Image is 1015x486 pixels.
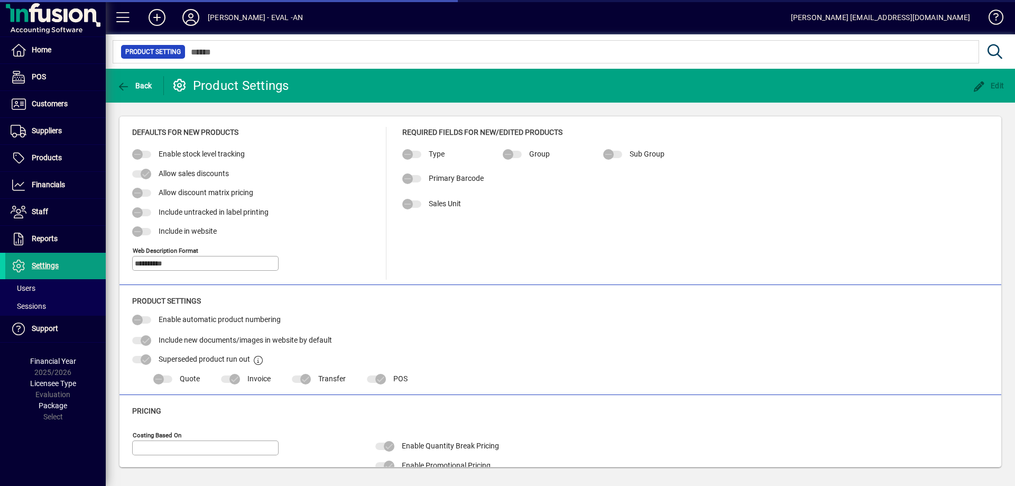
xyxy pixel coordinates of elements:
a: Home [5,37,106,63]
span: Primary Barcode [429,174,484,182]
app-page-header-button: Back [106,76,164,95]
span: Back [117,81,152,90]
span: Group [529,150,550,158]
span: POS [32,72,46,81]
span: Reports [32,234,58,243]
span: Package [39,401,67,410]
button: Back [114,76,155,95]
span: Quote [180,374,200,383]
a: Products [5,145,106,171]
button: Profile [174,8,208,27]
div: Product Settings [172,77,289,94]
span: Invoice [247,374,271,383]
span: Enable Promotional Pricing [402,461,491,470]
span: POS [393,374,408,383]
span: Edit [973,81,1004,90]
span: Enable stock level tracking [159,150,245,158]
span: Allow discount matrix pricing [159,188,253,197]
span: Product Setting [125,47,181,57]
span: Pricing [132,407,161,415]
span: Sub Group [630,150,665,158]
span: Include untracked in label printing [159,208,269,216]
div: [PERSON_NAME] [EMAIL_ADDRESS][DOMAIN_NAME] [791,9,970,26]
span: Type [429,150,445,158]
a: Financials [5,172,106,198]
a: Users [5,279,106,297]
a: Knowledge Base [981,2,1002,36]
div: [PERSON_NAME] - EVAL -AN [208,9,303,26]
span: Users [11,284,35,292]
button: Add [140,8,174,27]
span: Products [32,153,62,162]
mat-label: Web Description Format [133,246,198,254]
span: Include in website [159,227,217,235]
span: Enable automatic product numbering [159,315,281,324]
span: Allow sales discounts [159,169,229,178]
span: Required Fields for New/Edited Products [402,128,562,136]
span: Superseded product run out [159,355,250,363]
a: Staff [5,199,106,225]
span: Sessions [11,302,46,310]
a: Sessions [5,297,106,315]
span: Suppliers [32,126,62,135]
span: Financial Year [30,357,76,365]
span: Enable Quantity Break Pricing [402,442,499,450]
span: Settings [32,261,59,270]
span: Licensee Type [30,379,76,388]
a: Suppliers [5,118,106,144]
span: Product Settings [132,297,201,305]
span: Sales Unit [429,199,461,208]
button: Edit [970,76,1007,95]
span: Include new documents/images in website by default [159,336,332,344]
span: Customers [32,99,68,108]
a: Customers [5,91,106,117]
mat-label: Costing Based on [133,432,181,439]
a: Reports [5,226,106,252]
span: Transfer [318,374,346,383]
span: Staff [32,207,48,216]
span: Financials [32,180,65,189]
a: POS [5,64,106,90]
a: Support [5,316,106,342]
span: Defaults for new products [132,128,238,136]
span: Support [32,324,58,333]
span: Home [32,45,51,54]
